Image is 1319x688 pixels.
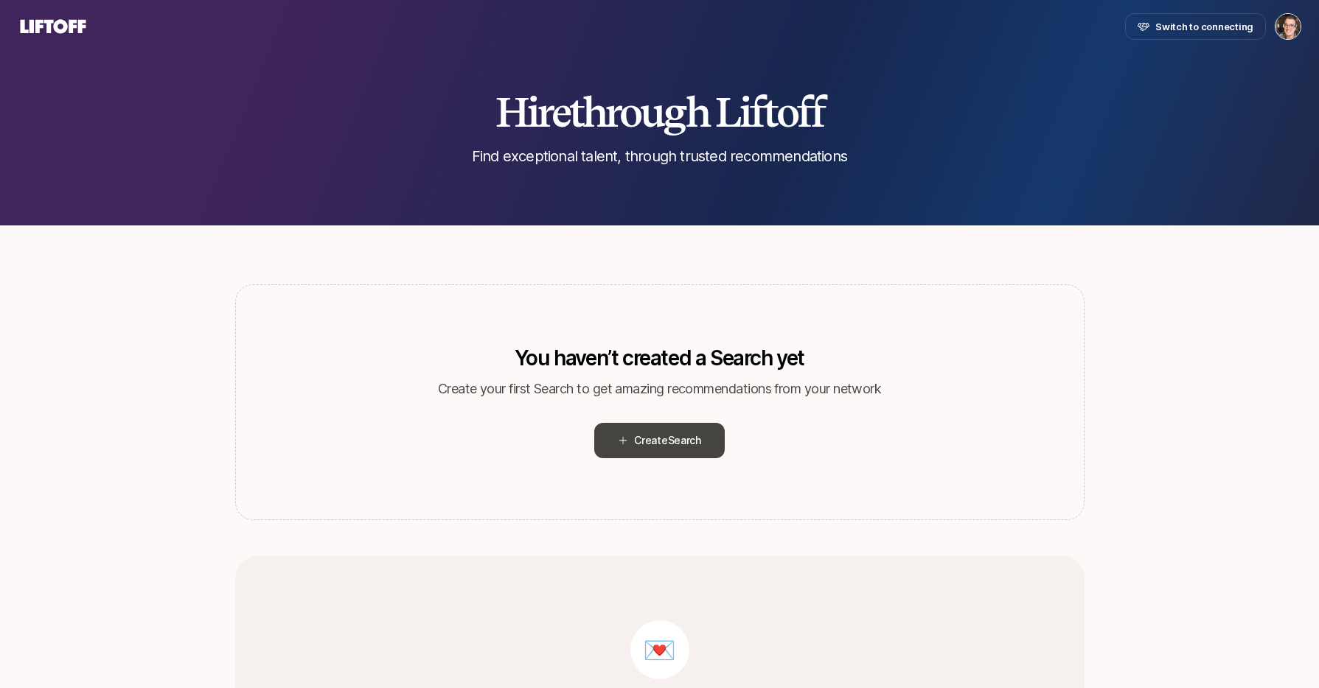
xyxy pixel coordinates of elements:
[1275,13,1301,40] button: Eric Smith
[438,379,882,399] p: Create your first Search to get amazing recommendations from your network
[495,90,824,134] h2: Hire
[668,434,701,446] span: Search
[472,146,847,166] p: Find exceptional talent, through trusted recommendations
[630,620,689,679] div: 💌
[634,432,701,449] span: Create
[594,423,725,458] button: CreateSearch
[1276,14,1301,39] img: Eric Smith
[1155,19,1253,34] span: Switch to connecting
[515,346,804,370] p: You haven’t created a Search yet
[1125,13,1266,40] button: Switch to connecting
[569,87,824,137] span: through Liftoff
